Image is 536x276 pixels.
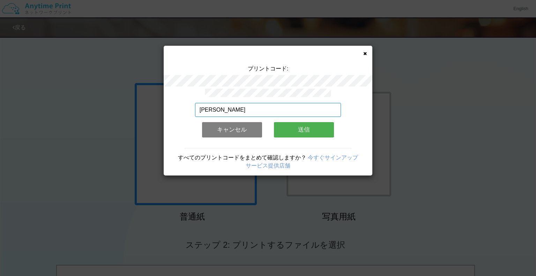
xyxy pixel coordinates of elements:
[195,103,341,117] input: メールアドレス
[274,122,334,137] button: 送信
[308,155,358,161] a: 今すぐサインアップ
[246,163,290,169] a: サービス提供店舗
[178,155,306,161] span: すべてのプリントコードをまとめて確認しますか？
[248,66,288,72] span: プリントコード:
[202,122,262,137] button: キャンセル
